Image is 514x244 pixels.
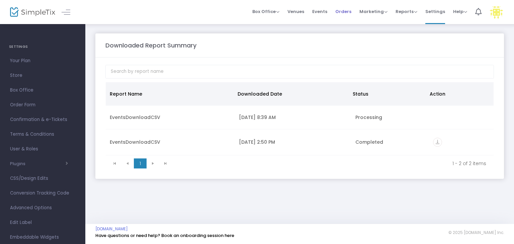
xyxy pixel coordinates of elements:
span: Orders [335,3,351,20]
span: Edit Label [10,218,75,227]
a: vertical_align_bottom [433,140,442,146]
span: Store [10,71,75,80]
span: Page 1 [134,158,147,168]
div: Data table [106,82,494,155]
div: Completed [355,139,425,145]
span: Marketing [359,8,388,15]
span: Order Form [10,101,75,109]
div: EventsDownloadCSV [110,114,231,121]
button: Plugins [10,161,68,166]
th: Status [349,82,425,106]
span: Venues [287,3,304,20]
span: Box Office [10,86,75,95]
span: Settings [425,3,445,20]
span: Embeddable Widgets [10,233,75,242]
span: Advanced Options [10,204,75,212]
a: Have questions or need help? Book an onboarding session here [95,232,234,239]
m-panel-title: Downloaded Report Summary [105,41,196,50]
input: Search by report name [105,65,494,79]
th: Action [426,82,490,106]
span: CSS/Design Edits [10,174,75,183]
span: Your Plan [10,56,75,65]
th: Report Name [106,82,234,106]
span: Reports [396,8,417,15]
h4: SETTINGS [9,40,76,53]
div: 9/15/2025 8:39 AM [239,114,347,121]
th: Downloaded Date [234,82,349,106]
span: Events [312,3,327,20]
kendo-pager-info: 1 - 2 of 2 items [177,160,486,167]
span: User & Roles [10,145,75,153]
span: Box Office [252,8,279,15]
div: https://go.SimpleTix.com/gks9s [433,138,490,147]
div: EventsDownloadCSV [110,139,231,145]
i: vertical_align_bottom [433,138,442,147]
span: Help [453,8,467,15]
span: Conversion Tracking Code [10,189,75,198]
div: Processing [355,114,425,121]
span: Terms & Conditions [10,130,75,139]
div: 9/9/2025 2:50 PM [239,139,347,145]
span: Confirmation & e-Tickets [10,115,75,124]
span: © 2025 [DOMAIN_NAME] Inc. [448,230,504,235]
a: [DOMAIN_NAME] [95,226,128,232]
